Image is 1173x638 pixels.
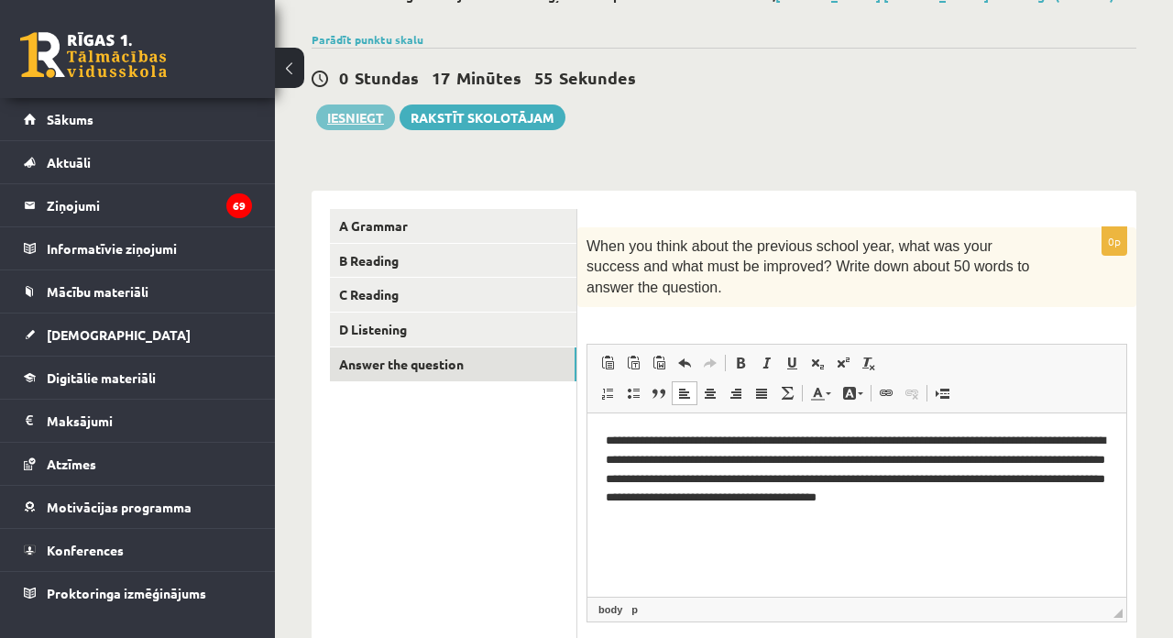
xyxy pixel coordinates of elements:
[47,184,252,226] legend: Ziņojumi
[47,326,191,343] span: [DEMOGRAPHIC_DATA]
[24,313,252,356] a: [DEMOGRAPHIC_DATA]
[400,104,565,130] a: Rakstīt skolotājam
[646,381,672,405] a: Block Quote
[586,238,1030,295] span: When you think about the previous school year, what was your success and what must be improved? W...
[24,270,252,313] a: Mācību materiāli
[24,98,252,140] a: Sākums
[723,381,749,405] a: Align Right
[47,111,93,127] span: Sākums
[837,381,869,405] a: Background Colour
[24,486,252,528] a: Motivācijas programma
[595,351,620,375] a: Paste (⌘+V)
[47,283,148,300] span: Mācību materiāli
[226,193,252,218] i: 69
[620,381,646,405] a: Insert/Remove Bulleted List
[728,351,753,375] a: Bold (⌘+B)
[339,67,348,88] span: 0
[312,32,423,47] a: Parādīt punktu skalu
[24,184,252,226] a: Ziņojumi69
[24,357,252,399] a: Digitālie materiāli
[47,400,252,442] legend: Maksājumi
[534,67,553,88] span: 55
[47,369,156,386] span: Digitālie materiāli
[47,499,192,515] span: Motivācijas programma
[47,227,252,269] legend: Informatīvie ziņojumi
[24,227,252,269] a: Informatīvie ziņojumi
[24,400,252,442] a: Maksājumi
[559,67,636,88] span: Sekundes
[355,67,419,88] span: Stundas
[587,413,1126,597] iframe: Rich Text Editor, wiswyg-editor-user-answer-47024874015800
[24,443,252,485] a: Atzīmes
[1113,609,1123,618] span: Drag to resize
[830,351,856,375] a: Superscript
[330,209,576,243] a: A Grammar
[929,381,955,405] a: Insert Page Break for Printing
[620,351,646,375] a: Paste as plain text (⌘+⌥+⇧+V)
[774,381,800,405] a: Math
[24,529,252,571] a: Konferences
[697,381,723,405] a: Centre
[672,381,697,405] a: Align Left
[1102,226,1127,256] p: 0p
[24,572,252,614] a: Proktoringa izmēģinājums
[456,67,521,88] span: Minūtes
[24,141,252,183] a: Aktuāli
[20,32,167,78] a: Rīgas 1. Tālmācības vidusskola
[47,542,124,558] span: Konferences
[330,244,576,278] a: B Reading
[330,278,576,312] a: C Reading
[595,381,620,405] a: Insert/Remove Numbered List
[595,601,626,618] a: body element
[672,351,697,375] a: Undo (⌘+Z)
[330,313,576,346] a: D Listening
[316,104,395,130] button: Iesniegt
[753,351,779,375] a: Italic (⌘+I)
[697,351,723,375] a: Redo (⌘+Y)
[628,601,641,618] a: p element
[805,381,837,405] a: Text Colour
[873,381,899,405] a: Link (⌘+K)
[805,351,830,375] a: Subscript
[47,456,96,472] span: Atzīmes
[646,351,672,375] a: Paste from Word
[47,585,206,601] span: Proktoringa izmēģinājums
[47,154,91,170] span: Aktuāli
[899,381,925,405] a: Unlink
[330,347,576,381] a: Answer the question
[749,381,774,405] a: Justify
[779,351,805,375] a: Underline (⌘+U)
[856,351,882,375] a: Remove Format
[432,67,450,88] span: 17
